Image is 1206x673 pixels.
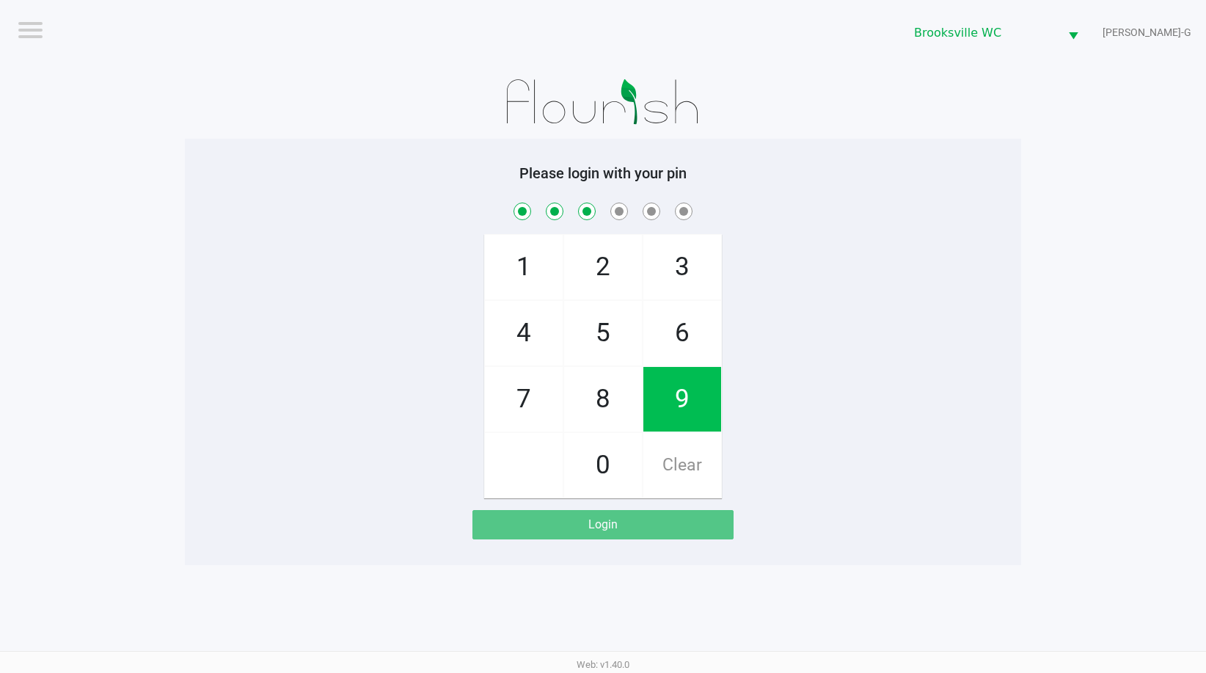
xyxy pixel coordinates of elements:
[643,367,721,432] span: 9
[564,301,642,365] span: 5
[485,367,563,432] span: 7
[564,235,642,299] span: 2
[485,235,563,299] span: 1
[1103,25,1191,40] span: [PERSON_NAME]-G
[643,301,721,365] span: 6
[1059,15,1087,50] button: Select
[914,24,1050,42] span: Brooksville WC
[564,367,642,432] span: 8
[577,659,629,670] span: Web: v1.40.0
[196,164,1010,182] h5: Please login with your pin
[643,433,721,498] span: Clear
[564,433,642,498] span: 0
[643,235,721,299] span: 3
[485,301,563,365] span: 4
